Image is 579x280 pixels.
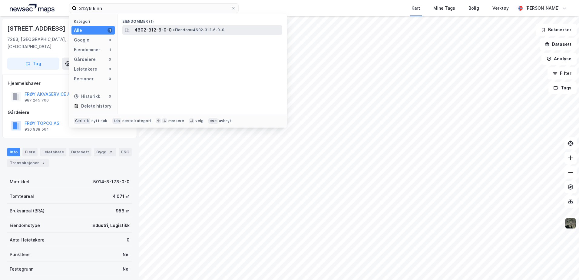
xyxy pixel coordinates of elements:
div: Eiendomstype [10,222,40,229]
div: neste kategori [122,118,151,123]
div: Festegrunn [10,265,33,273]
div: Bolig [468,5,479,12]
div: Bygg [94,148,116,156]
button: Analyse [541,53,577,65]
div: Nei [123,265,130,273]
div: 958 ㎡ [116,207,130,215]
div: [PERSON_NAME] [525,5,560,12]
div: Mine Tags [433,5,455,12]
div: 1 [108,28,112,33]
div: Eiere [22,148,38,156]
div: 987 245 700 [25,98,49,103]
div: esc [208,118,218,124]
div: 1 [108,47,112,52]
img: 9k= [565,218,576,229]
div: tab [112,118,121,124]
div: 0 [108,38,112,42]
button: Tags [548,82,577,94]
div: Eiendommer [74,46,100,53]
div: 5014-8-178-0-0 [93,178,130,185]
div: [STREET_ADDRESS] [7,24,67,33]
div: Datasett [69,148,91,156]
div: Delete history [81,102,111,110]
div: Matrikkel [10,178,29,185]
div: Kart [412,5,420,12]
div: nytt søk [91,118,108,123]
div: Gårdeiere [8,109,132,116]
div: 930 938 564 [25,127,49,132]
div: 0 [108,67,112,72]
div: Punktleie [10,251,30,258]
div: 4 071 ㎡ [113,193,130,200]
div: velg [195,118,203,123]
div: Antall leietakere [10,236,45,244]
div: Alle [74,27,82,34]
div: Eiendommer (1) [117,14,287,25]
div: markere [168,118,184,123]
div: 0 [108,76,112,81]
div: 7263, [GEOGRAPHIC_DATA], [GEOGRAPHIC_DATA] [7,36,107,50]
div: ESG [119,148,132,156]
span: 4602-312-6-0-0 [134,26,172,34]
div: Historikk [74,93,100,100]
button: Bokmerker [536,24,577,36]
div: Transaksjoner [7,159,49,167]
div: Kategori [74,19,115,24]
div: 0 [108,57,112,62]
button: Filter [548,67,577,79]
img: logo.a4113a55bc3d86da70a041830d287a7e.svg [10,4,55,13]
span: Eiendom • 4602-312-6-0-0 [173,28,224,32]
div: Leietakere [74,65,97,73]
div: Verktøy [492,5,509,12]
div: avbryt [219,118,231,123]
div: Tomteareal [10,193,34,200]
input: Søk på adresse, matrikkel, gårdeiere, leietakere eller personer [77,4,231,13]
iframe: Chat Widget [549,251,579,280]
div: Nei [123,251,130,258]
div: 7 [40,160,46,166]
button: Datasett [540,38,577,50]
div: Google [74,36,89,44]
div: Leietakere [40,148,66,156]
div: Info [7,148,20,156]
div: 2 [108,149,114,155]
div: Hjemmelshaver [8,80,132,87]
div: Personer [74,75,94,82]
div: 0 [108,94,112,99]
div: Ctrl + k [74,118,90,124]
div: 0 [127,236,130,244]
div: Bruksareal (BRA) [10,207,45,215]
span: • [173,28,175,32]
button: Tag [7,58,59,70]
div: Gårdeiere [74,56,96,63]
div: Industri, Logistikk [91,222,130,229]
